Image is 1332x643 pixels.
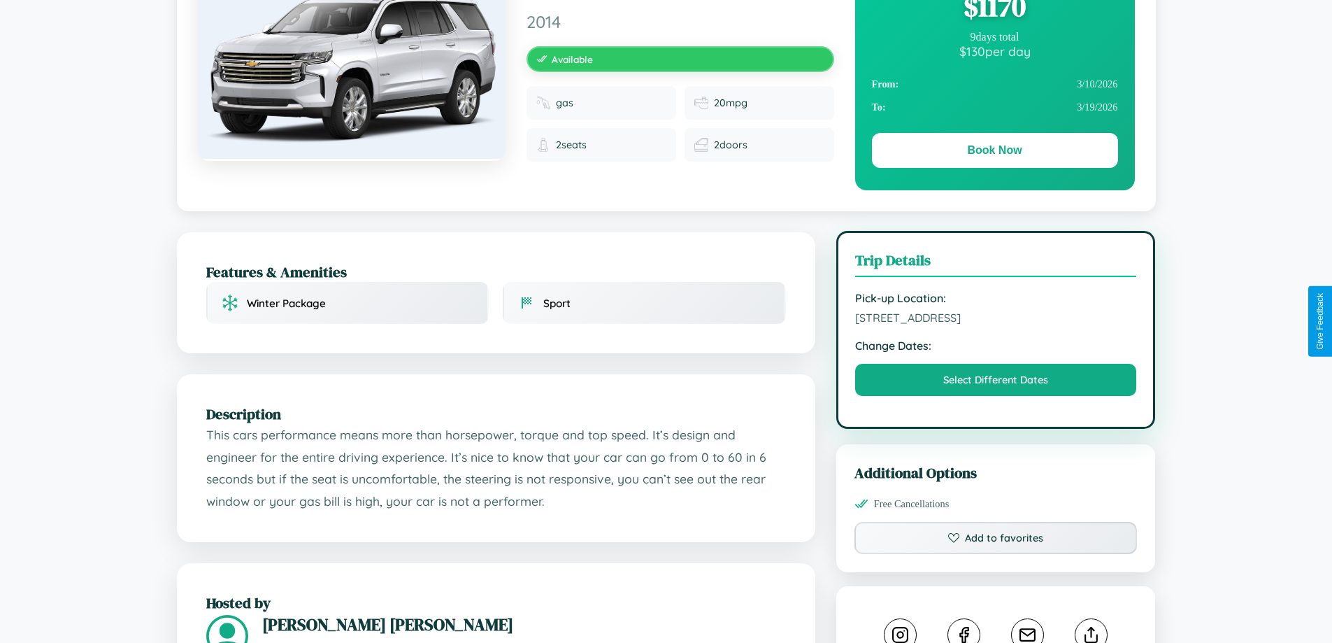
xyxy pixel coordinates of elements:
[694,138,708,152] img: Doors
[714,139,747,151] span: 2 doors
[247,297,326,310] span: Winter Package
[854,522,1138,554] button: Add to favorites
[527,11,834,32] span: 2014
[556,139,587,151] span: 2 seats
[855,364,1137,396] button: Select Different Dates
[872,96,1118,119] div: 3 / 19 / 2026
[206,593,786,613] h2: Hosted by
[536,96,550,110] img: Fuel type
[854,462,1138,483] h3: Additional Options
[855,339,1137,353] strong: Change Dates:
[872,43,1118,59] div: $ 130 per day
[1315,293,1325,350] div: Give Feedback
[262,613,786,636] h3: [PERSON_NAME] [PERSON_NAME]
[694,96,708,110] img: Fuel efficiency
[855,250,1137,277] h3: Trip Details
[872,31,1118,43] div: 9 days total
[536,138,550,152] img: Seats
[206,262,786,282] h2: Features & Amenities
[872,78,899,90] strong: From:
[552,53,593,65] span: Available
[872,133,1118,168] button: Book Now
[872,73,1118,96] div: 3 / 10 / 2026
[714,97,747,109] span: 20 mpg
[855,291,1137,305] strong: Pick-up Location:
[206,424,786,513] p: This cars performance means more than horsepower, torque and top speed. It’s design and engineer ...
[872,101,886,113] strong: To:
[855,311,1137,325] span: [STREET_ADDRESS]
[206,404,786,424] h2: Description
[556,97,573,109] span: gas
[874,498,950,510] span: Free Cancellations
[543,297,571,310] span: Sport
